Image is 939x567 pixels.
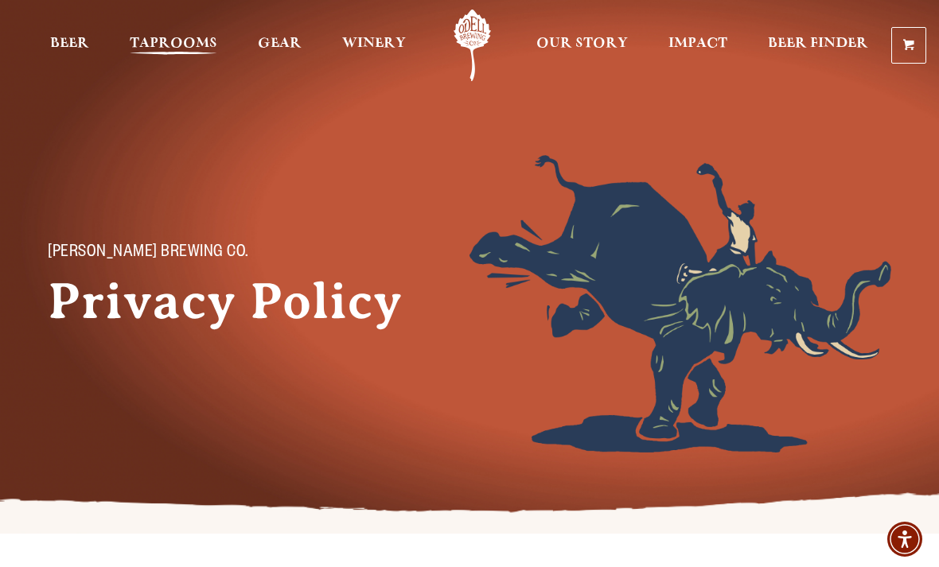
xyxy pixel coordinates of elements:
[48,273,430,330] h1: Privacy Policy
[130,37,217,50] span: Taprooms
[668,37,727,50] span: Impact
[536,37,628,50] span: Our Story
[526,10,638,81] a: Our Story
[258,37,302,50] span: Gear
[48,244,398,263] p: [PERSON_NAME] Brewing Co.
[247,10,312,81] a: Gear
[887,522,922,557] div: Accessibility Menu
[342,37,406,50] span: Winery
[768,37,868,50] span: Beer Finder
[658,10,738,81] a: Impact
[40,10,99,81] a: Beer
[119,10,228,81] a: Taprooms
[442,10,502,81] a: Odell Home
[469,155,891,452] img: Foreground404
[332,10,416,81] a: Winery
[50,37,89,50] span: Beer
[758,10,879,81] a: Beer Finder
